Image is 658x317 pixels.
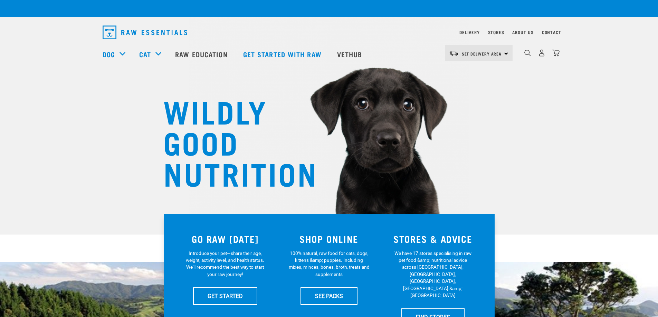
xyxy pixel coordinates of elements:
[103,26,187,39] img: Raw Essentials Logo
[288,250,370,278] p: 100% natural, raw food for cats, dogs, kittens &amp; puppies. Including mixes, minces, bones, bro...
[301,287,357,305] a: SEE PACKS
[281,234,377,244] h3: SHOP ONLINE
[193,287,257,305] a: GET STARTED
[459,31,479,33] a: Delivery
[488,31,504,33] a: Stores
[385,234,481,244] h3: STORES & ADVICE
[97,23,561,42] nav: dropdown navigation
[449,50,458,56] img: van-moving.png
[236,40,330,68] a: Get started with Raw
[139,49,151,59] a: Cat
[392,250,474,299] p: We have 17 stores specialising in raw pet food &amp; nutritional advice across [GEOGRAPHIC_DATA],...
[163,95,302,188] h1: WILDLY GOOD NUTRITION
[330,40,371,68] a: Vethub
[538,49,545,57] img: user.png
[184,250,266,278] p: Introduce your pet—share their age, weight, activity level, and health status. We'll recommend th...
[542,31,561,33] a: Contact
[552,49,560,57] img: home-icon@2x.png
[462,52,502,55] span: Set Delivery Area
[178,234,273,244] h3: GO RAW [DATE]
[168,40,236,68] a: Raw Education
[512,31,533,33] a: About Us
[103,49,115,59] a: Dog
[524,50,531,56] img: home-icon-1@2x.png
